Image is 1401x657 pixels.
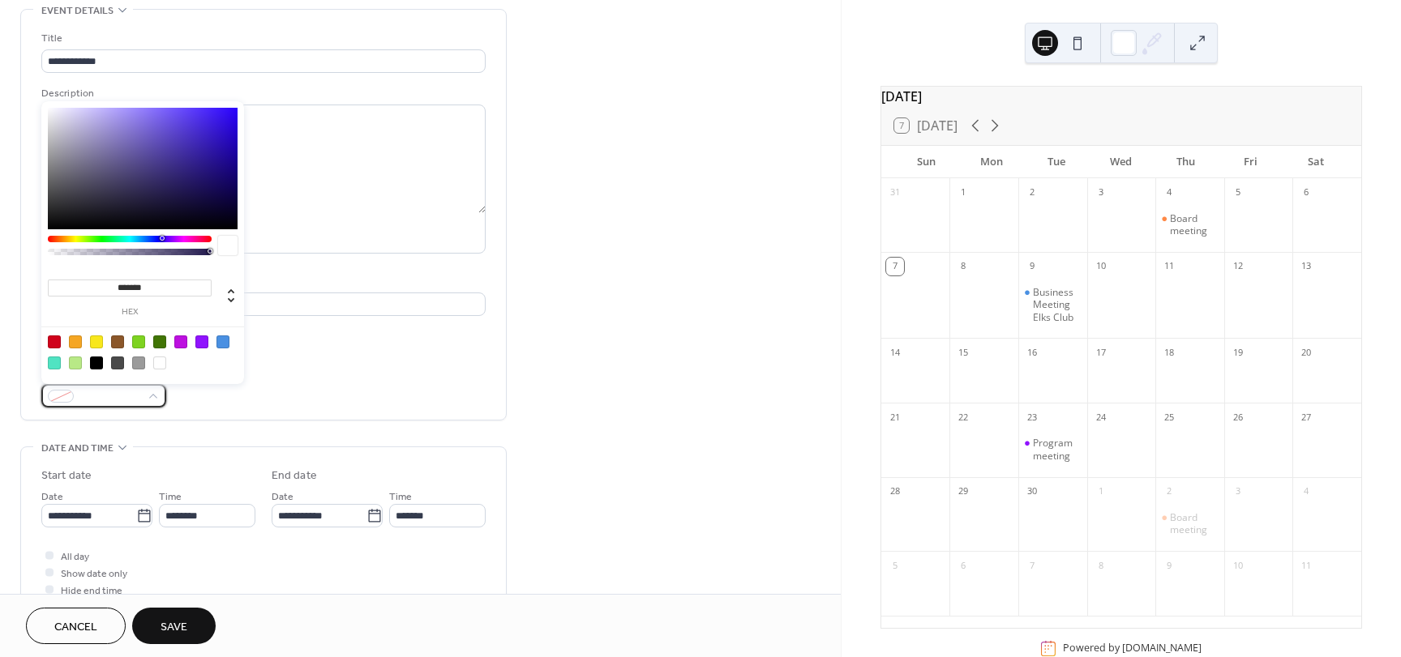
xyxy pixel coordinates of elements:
div: 4 [1297,483,1315,501]
div: #B8E986 [69,356,82,369]
div: 26 [1229,408,1247,426]
div: 30 [1023,483,1041,501]
div: 11 [1297,557,1315,574]
div: 2 [1160,483,1178,501]
div: 31 [886,184,904,202]
div: 1 [954,184,972,202]
div: 8 [1092,557,1110,574]
label: hex [48,308,212,317]
div: 12 [1229,258,1247,275]
div: Sun [894,146,959,178]
div: 29 [954,483,972,501]
div: Thu [1154,146,1219,178]
span: Event details [41,2,114,19]
div: Business Meeting Elks Club [1018,286,1087,324]
div: 9 [1160,557,1178,574]
div: 5 [1229,184,1247,202]
div: #9B9B9B [132,356,145,369]
div: #D0021B [48,335,61,348]
div: 3 [1092,184,1110,202]
span: Date [272,488,293,506]
span: Hide end time [61,582,122,599]
div: End date [272,467,317,484]
div: 28 [886,483,904,501]
div: #FFFFFF [153,356,166,369]
span: All day [61,548,89,565]
div: Board meeting [1170,511,1218,536]
span: Date [41,488,63,506]
span: Show date only [61,565,127,582]
div: #417505 [153,335,166,348]
div: 13 [1297,258,1315,275]
div: Description [41,85,482,102]
div: Board meeting [1155,212,1224,237]
div: #F5A623 [69,335,82,348]
div: 17 [1092,343,1110,361]
div: Program meeting [1033,437,1081,462]
div: 24 [1092,408,1110,426]
div: Sat [1283,146,1348,178]
div: Business Meeting Elks Club [1033,286,1081,324]
div: [DATE] [881,87,1361,106]
div: 1 [1092,483,1110,501]
div: Wed [1089,146,1154,178]
div: 16 [1023,343,1041,361]
div: 25 [1160,408,1178,426]
div: Title [41,30,482,47]
div: 3 [1229,483,1247,501]
div: 9 [1023,258,1041,275]
div: Location [41,273,482,290]
div: 4 [1160,184,1178,202]
div: #9013FE [195,335,208,348]
span: Save [161,619,187,636]
div: 27 [1297,408,1315,426]
div: #BD10E0 [174,335,187,348]
div: 10 [1092,258,1110,275]
div: 20 [1297,343,1315,361]
div: 19 [1229,343,1247,361]
div: #8B572A [111,335,124,348]
div: #4A4A4A [111,356,124,369]
div: 23 [1023,408,1041,426]
div: 22 [954,408,972,426]
div: #4A90E2 [216,335,229,348]
div: 7 [886,258,904,275]
div: Board meeting [1170,212,1218,237]
div: 15 [954,343,972,361]
span: Cancel [54,619,97,636]
div: Powered by [1063,642,1202,655]
div: Fri [1219,146,1283,178]
div: #000000 [90,356,103,369]
div: Mon [959,146,1024,178]
div: Board meeting [1155,511,1224,536]
div: 11 [1160,258,1178,275]
div: #F8E71C [90,335,103,348]
button: Cancel [26,608,126,644]
div: 21 [886,408,904,426]
div: 8 [954,258,972,275]
span: Date and time [41,440,114,457]
div: #7ED321 [132,335,145,348]
div: 6 [1297,184,1315,202]
div: 7 [1023,557,1041,574]
div: 2 [1023,184,1041,202]
span: Time [159,488,182,506]
div: 10 [1229,557,1247,574]
span: Time [389,488,412,506]
div: Start date [41,467,92,484]
div: Program meeting [1018,437,1087,462]
div: 14 [886,343,904,361]
a: [DOMAIN_NAME] [1122,642,1202,655]
div: #50E3C2 [48,356,61,369]
div: 18 [1160,343,1178,361]
div: 6 [954,557,972,574]
div: Tue [1024,146,1089,178]
div: 5 [886,557,904,574]
button: Save [132,608,216,644]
